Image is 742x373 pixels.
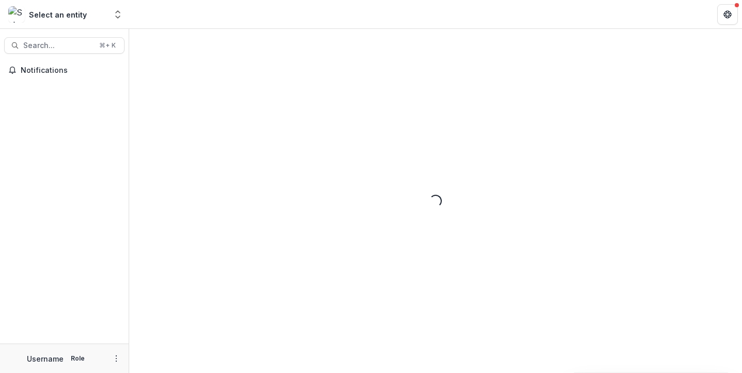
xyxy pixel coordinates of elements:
[717,4,738,25] button: Get Help
[4,62,125,79] button: Notifications
[4,37,125,54] button: Search...
[111,4,125,25] button: Open entity switcher
[23,41,93,50] span: Search...
[21,66,120,75] span: Notifications
[97,40,118,51] div: ⌘ + K
[110,352,122,365] button: More
[68,354,88,363] p: Role
[8,6,25,23] img: Select an entity
[27,353,64,364] p: Username
[29,9,87,20] div: Select an entity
